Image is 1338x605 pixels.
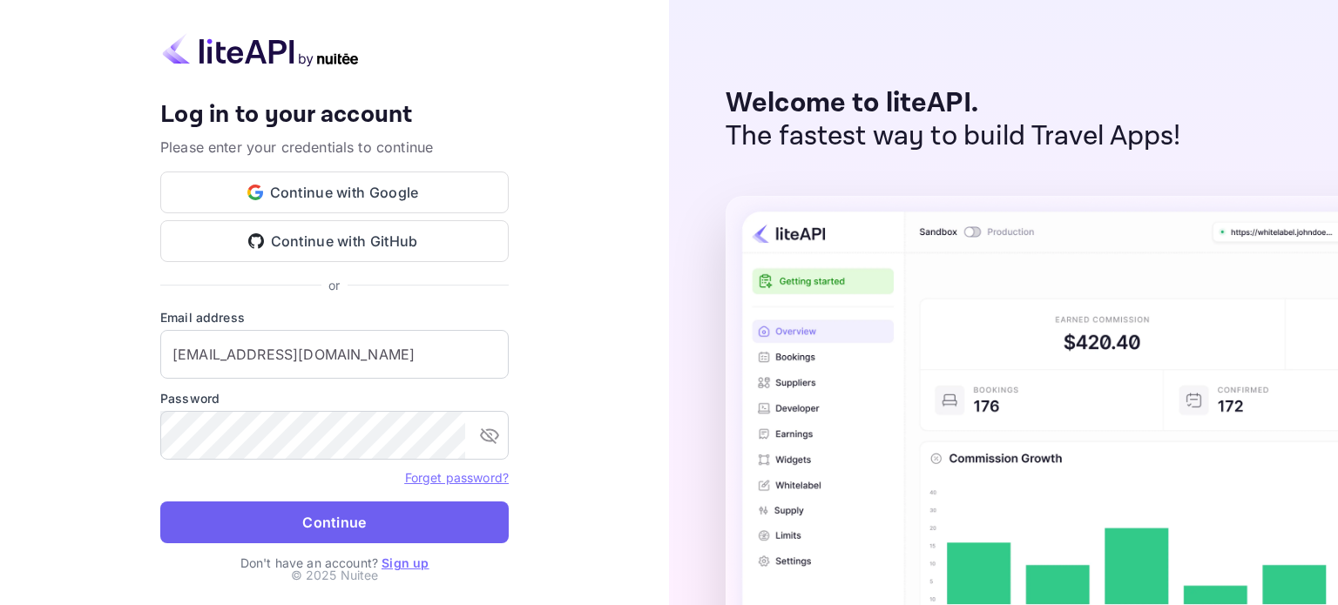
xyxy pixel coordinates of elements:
[160,330,509,379] input: Enter your email address
[160,171,509,213] button: Continue with Google
[160,100,509,131] h4: Log in to your account
[160,501,509,543] button: Continue
[160,554,509,572] p: Don't have an account?
[160,220,509,262] button: Continue with GitHub
[382,555,429,570] a: Sign up
[726,120,1181,153] p: The fastest way to build Travel Apps!
[405,470,509,485] a: Forget password?
[405,468,509,486] a: Forget password?
[291,566,379,584] p: © 2025 Nuitee
[160,308,509,326] label: Email address
[160,389,509,407] label: Password
[328,276,340,294] p: or
[472,418,507,453] button: toggle password visibility
[160,137,509,158] p: Please enter your credentials to continue
[160,33,361,67] img: liteapi
[726,87,1181,120] p: Welcome to liteAPI.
